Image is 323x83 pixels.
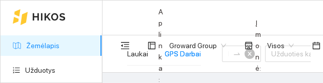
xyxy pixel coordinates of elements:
span: shop [245,42,253,50]
a: Žemėlapis [26,42,59,50]
span: menu-fold [120,41,130,50]
span: Įmonė : [255,17,261,74]
span: Visos [267,38,294,53]
button: menu-fold [115,35,135,56]
span: layout [148,42,156,50]
span: calendar [312,42,320,50]
a: Užduotys [25,66,55,74]
span: Groward Group [169,38,226,53]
